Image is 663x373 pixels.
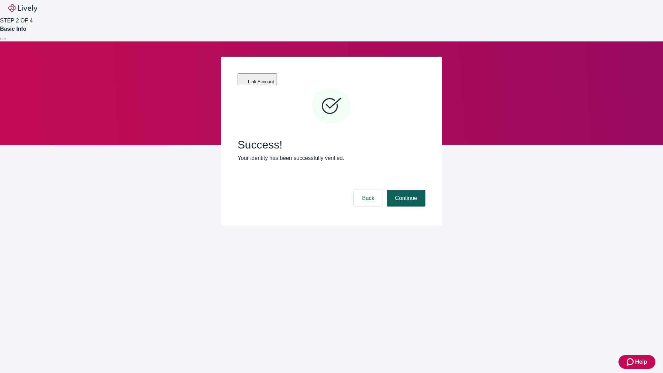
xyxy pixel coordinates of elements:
button: Zendesk support iconHelp [618,355,655,369]
button: Continue [387,190,425,207]
svg: Zendesk support icon [627,358,635,366]
p: Your identity has been successfully verified. [238,154,425,162]
button: Back [354,190,383,207]
button: Link Account [238,73,277,85]
img: Lively [8,4,37,12]
span: Success! [238,138,425,151]
span: Help [635,358,647,366]
svg: Checkmark icon [311,86,352,127]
